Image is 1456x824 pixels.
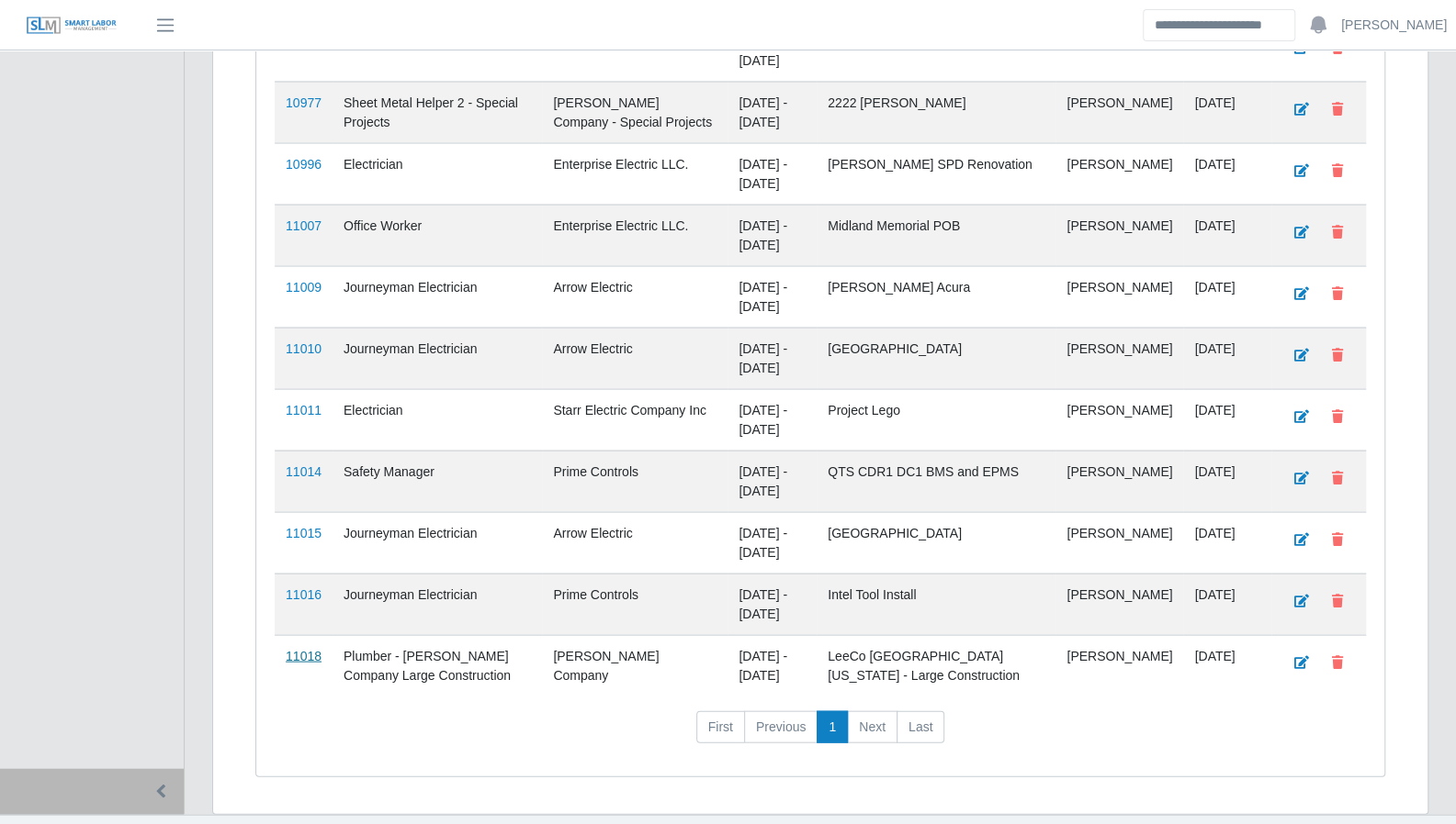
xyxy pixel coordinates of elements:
a: 10977 [286,95,322,109]
td: [PERSON_NAME] [1055,265,1183,327]
nav: pagination [275,710,1366,758]
td: Arrow Electric [542,327,728,388]
input: Search [1143,9,1295,41]
td: [DATE] [1183,204,1271,265]
td: [DATE] [1183,450,1271,511]
td: [DATE] [1183,265,1271,327]
td: [DATE] [1183,388,1271,450]
td: Midland Memorial POB [817,204,1055,265]
td: Enterprise Electric LLC. [542,142,728,204]
td: Intel Tool Install [817,573,1055,634]
a: 11016 [286,586,322,601]
td: Arrow Electric [542,265,728,327]
td: [GEOGRAPHIC_DATA] [817,511,1055,573]
a: 11011 [286,402,322,417]
a: 1 [817,710,848,743]
td: [DATE] [1183,142,1271,204]
td: [PERSON_NAME] Acura [817,265,1055,327]
td: Electrician [333,142,542,204]
td: [DATE] - [DATE] [728,204,817,265]
a: 10996 [286,156,322,171]
td: [PERSON_NAME] [1055,511,1183,573]
td: [PERSON_NAME] [1055,81,1183,142]
a: [PERSON_NAME] [1341,16,1447,35]
td: [PERSON_NAME] [1055,573,1183,634]
td: [DATE] [1183,327,1271,388]
td: Project Lego [817,388,1055,450]
td: Starr Electric Company Inc [542,388,728,450]
td: Prime Controls [542,573,728,634]
td: [PERSON_NAME] Company [542,634,728,696]
td: [PERSON_NAME] [1055,450,1183,511]
td: [DATE] [1183,573,1271,634]
td: [PERSON_NAME] [1055,204,1183,265]
td: [PERSON_NAME] Company - Special Projects [542,81,728,142]
td: [PERSON_NAME] [1055,142,1183,204]
a: 11010 [286,340,322,355]
td: [GEOGRAPHIC_DATA] [817,327,1055,388]
a: 11015 [286,525,322,540]
td: Electrician [333,388,542,450]
td: Journeyman Electrician [333,327,542,388]
a: 11007 [286,217,322,232]
td: [DATE] [1183,634,1271,696]
a: 11014 [286,463,322,478]
td: [PERSON_NAME] [1055,327,1183,388]
td: Office Worker [333,204,542,265]
a: 11018 [286,648,322,663]
td: [DATE] - [DATE] [728,81,817,142]
td: [DATE] [1183,511,1271,573]
td: Plumber - [PERSON_NAME] Company Large Construction [333,634,542,696]
td: [DATE] - [DATE] [728,573,817,634]
td: [DATE] - [DATE] [728,634,817,696]
a: 11009 [286,279,322,294]
td: [DATE] [1183,81,1271,142]
img: SLM Logo [26,16,118,36]
td: [DATE] - [DATE] [728,388,817,450]
td: [PERSON_NAME] SPD Renovation [817,142,1055,204]
td: [DATE] - [DATE] [728,265,817,327]
td: Prime Controls [542,450,728,511]
td: [DATE] - [DATE] [728,511,817,573]
td: [PERSON_NAME] [1055,388,1183,450]
td: Journeyman Electrician [333,573,542,634]
td: Safety Manager [333,450,542,511]
td: Enterprise Electric LLC. [542,204,728,265]
td: [DATE] - [DATE] [728,327,817,388]
td: [PERSON_NAME] [1055,634,1183,696]
td: 2222 [PERSON_NAME] [817,81,1055,142]
td: [DATE] - [DATE] [728,450,817,511]
td: LeeCo [GEOGRAPHIC_DATA][US_STATE] - Large Construction [817,634,1055,696]
td: Arrow Electric [542,511,728,573]
td: Journeyman Electrician [333,265,542,327]
td: [DATE] - [DATE] [728,142,817,204]
td: Sheet Metal Helper 2 - Special Projects [333,81,542,142]
td: Journeyman Electrician [333,511,542,573]
td: QTS CDR1 DC1 BMS and EPMS [817,450,1055,511]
